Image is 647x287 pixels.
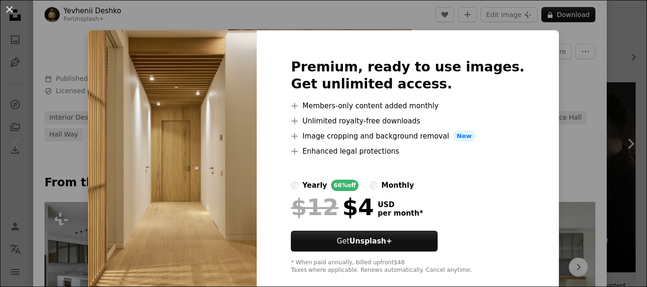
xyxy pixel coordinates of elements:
li: Members-only content added monthly [291,100,524,112]
span: per month * [377,209,423,217]
div: $4 [291,195,374,219]
div: 66% off [331,180,359,191]
li: Unlimited royalty-free downloads [291,115,524,127]
span: $12 [291,195,338,219]
input: monthly [370,182,377,189]
span: USD [377,200,423,209]
strong: Unsplash+ [350,237,392,245]
li: Image cropping and background removal [291,130,524,142]
div: * When paid annually, billed upfront $48 Taxes where applicable. Renews automatically. Cancel any... [291,259,524,274]
span: New [453,130,476,142]
input: yearly66%off [291,182,298,189]
div: monthly [381,180,414,191]
div: yearly [302,180,327,191]
li: Enhanced legal protections [291,146,524,157]
h2: Premium, ready to use images. Get unlimited access. [291,59,524,93]
button: GetUnsplash+ [291,231,438,252]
